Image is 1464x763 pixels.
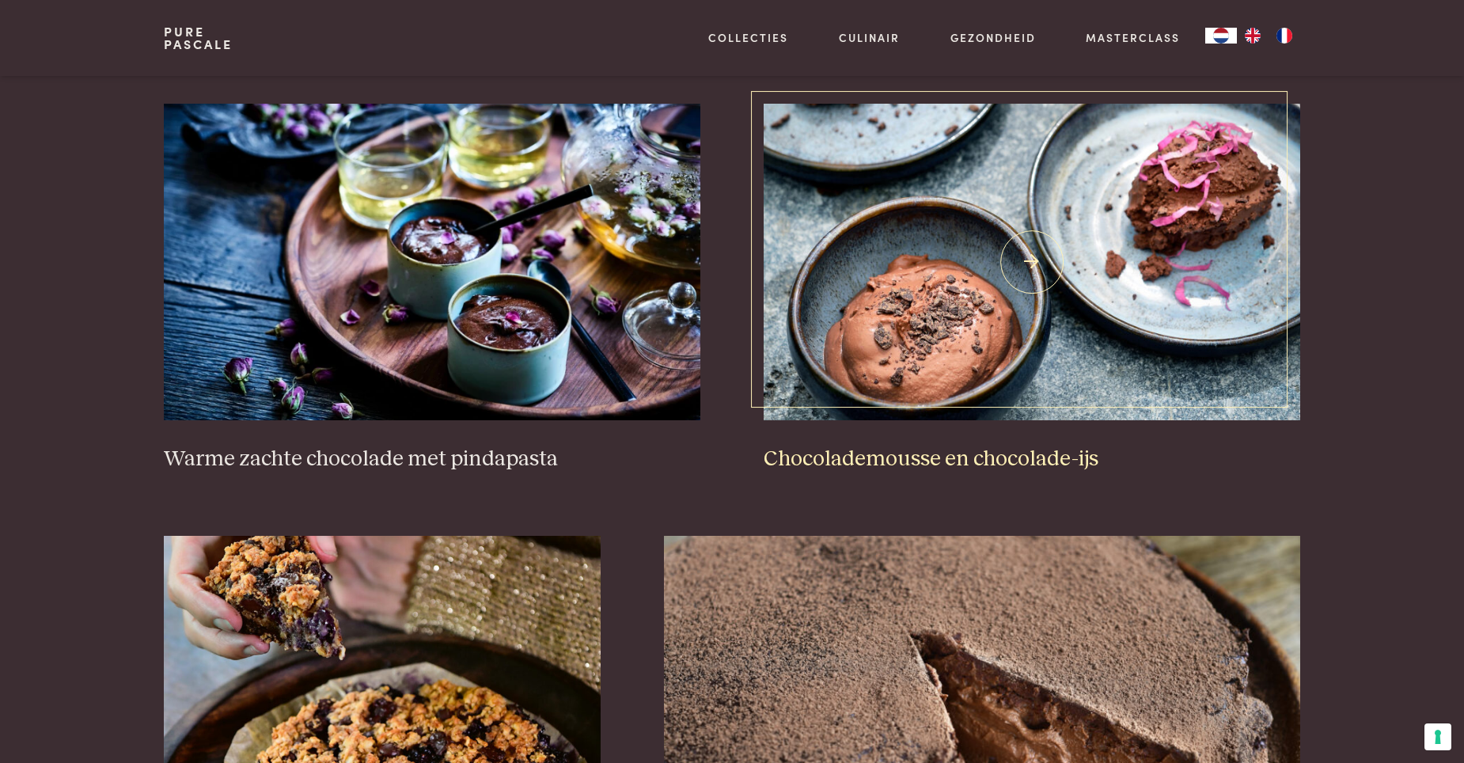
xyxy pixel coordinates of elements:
[1424,723,1451,750] button: Uw voorkeuren voor toestemming voor trackingtechnologieën
[1205,28,1237,44] div: Language
[1205,28,1300,44] aside: Language selected: Nederlands
[1237,28,1300,44] ul: Language list
[164,446,700,473] h3: Warme zachte chocolade met pindapasta
[1205,28,1237,44] a: NL
[950,29,1036,46] a: Gezondheid
[1237,28,1269,44] a: EN
[708,29,788,46] a: Collecties
[1086,29,1180,46] a: Masterclass
[839,29,900,46] a: Culinair
[764,104,1300,420] img: Chocolademousse en chocolade-ijs
[1269,28,1300,44] a: FR
[164,25,233,51] a: PurePascale
[764,446,1300,473] h3: Chocolademousse en chocolade-ijs
[164,104,700,473] a: Warme zachte chocolade met pindapasta Warme zachte chocolade met pindapasta
[164,104,700,420] img: Warme zachte chocolade met pindapasta
[764,104,1300,473] a: Chocolademousse en chocolade-ijs Chocolademousse en chocolade-ijs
